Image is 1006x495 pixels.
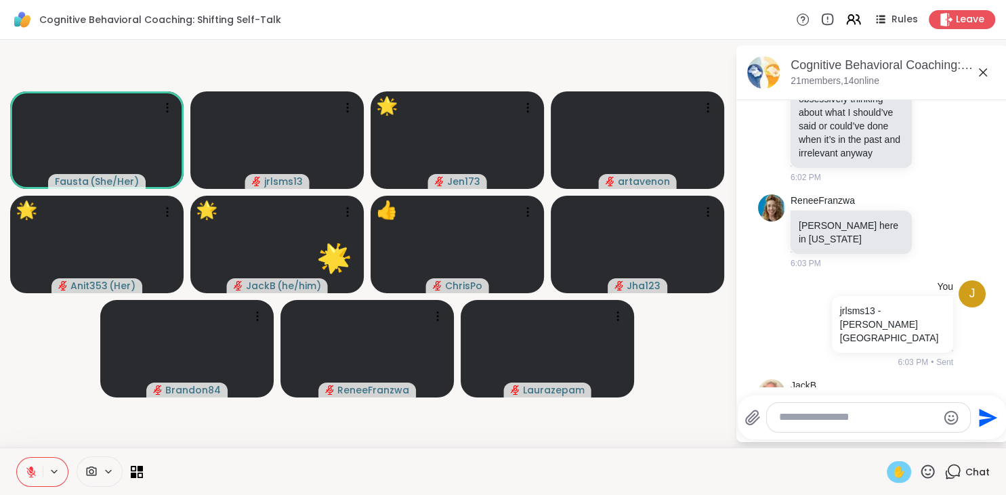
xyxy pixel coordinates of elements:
[435,177,444,186] span: audio-muted
[627,279,661,293] span: Jha123
[264,175,303,188] span: jrlsms13
[969,284,976,303] span: j
[799,79,904,160] p: I’d like to stop obsessively thinking about what I should’ve said or could’ve done when it’s in t...
[55,175,89,188] span: Fausta
[11,8,34,31] img: ShareWell Logomark
[791,257,821,270] span: 6:03 PM
[376,197,398,223] div: 👍
[109,279,135,293] span: ( Her )
[606,177,615,186] span: audio-muted
[337,383,409,397] span: ReneeFranzwa
[892,13,918,26] span: Rules
[971,402,1001,433] button: Send
[325,385,335,395] span: audio-muted
[433,281,442,290] span: audio-muted
[956,13,984,26] span: Leave
[758,194,785,221] img: https://sharewell-space-live.sfo3.digitaloceanspaces.com/user-generated/a62a3bd5-0f28-4776-b6a3-3...
[791,194,855,208] a: ReneeFranzwa
[936,356,953,368] span: Sent
[791,74,879,88] p: 21 members, 14 online
[898,356,928,368] span: 6:03 PM
[892,464,906,480] span: ✋
[39,13,281,26] span: Cognitive Behavioral Coaching: Shifting Self-Talk
[965,465,990,479] span: Chat
[90,175,139,188] span: ( She/Her )
[165,383,221,397] span: Brandon84
[791,57,997,74] div: Cognitive Behavioral Coaching: Shifting Self-Talk, [DATE]
[791,379,816,393] a: JackB
[791,171,821,184] span: 6:02 PM
[931,356,934,368] span: •
[277,279,321,293] span: ( he/him )
[618,175,670,188] span: artavenon
[614,281,624,290] span: audio-muted
[70,279,108,293] span: Anit353
[523,383,585,397] span: Laurazepam
[747,56,780,89] img: Cognitive Behavioral Coaching: Shifting Self-Talk, Oct 07
[153,385,163,395] span: audio-muted
[511,385,520,395] span: audio-muted
[445,279,482,293] span: ChrisPo
[297,221,371,295] button: 🌟
[234,281,243,290] span: audio-muted
[799,219,904,246] p: [PERSON_NAME] here in [US_STATE]
[16,197,37,223] div: 🌟
[376,93,398,119] div: 🌟
[943,410,959,426] button: Emoji picker
[58,281,68,290] span: audio-muted
[779,410,937,425] textarea: Type your message
[252,177,261,186] span: audio-muted
[246,279,276,293] span: JackB
[447,175,480,188] span: Jen173
[196,197,217,223] div: 🌟
[840,304,945,345] p: jrlsms13 - [PERSON_NAME][GEOGRAPHIC_DATA]
[758,379,785,406] img: https://sharewell-space-live.sfo3.digitaloceanspaces.com/user-generated/3c5f9f08-1677-4a94-921c-3...
[937,280,953,294] h4: You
